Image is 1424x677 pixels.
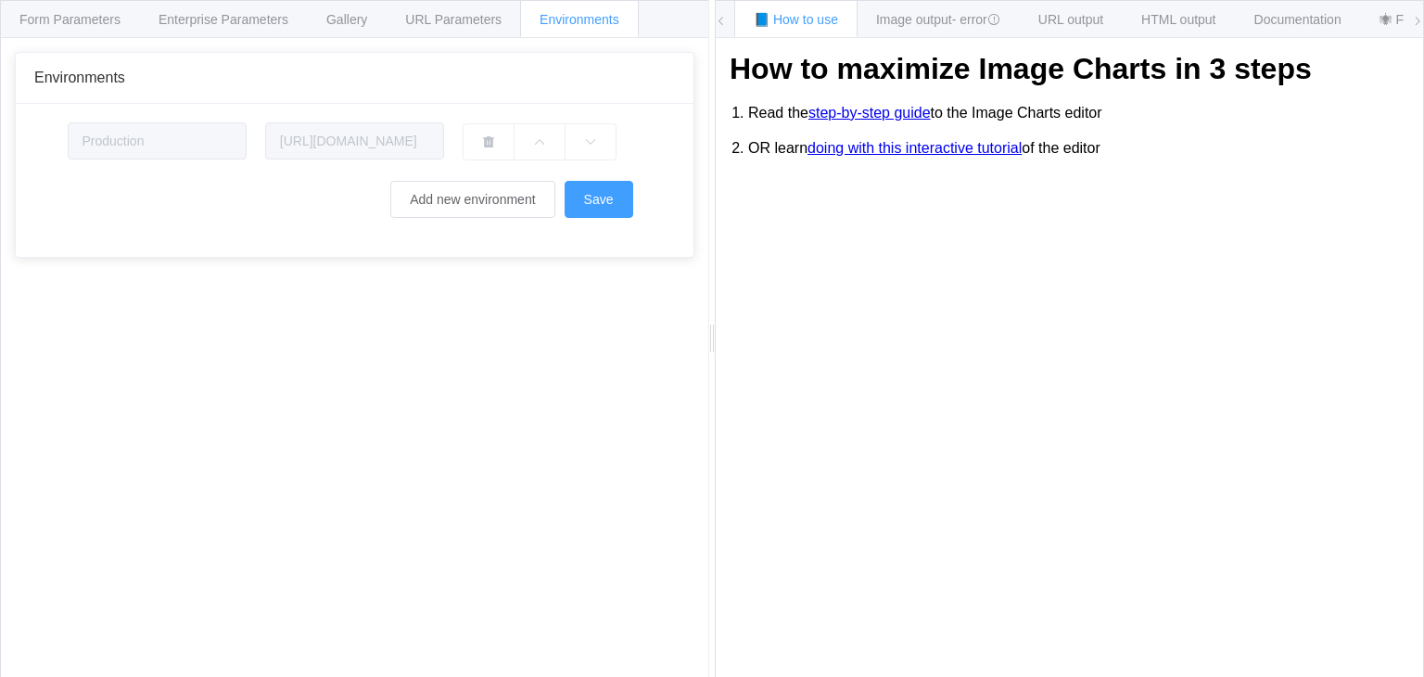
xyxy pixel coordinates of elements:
[807,140,1022,157] a: doing with this interactive tutorial
[159,12,288,27] span: Enterprise Parameters
[565,181,633,218] button: Save
[1254,12,1341,27] span: Documentation
[748,96,1409,131] li: Read the to the Image Charts editor
[952,12,1000,27] span: - error
[540,12,619,27] span: Environments
[19,12,121,27] span: Form Parameters
[730,52,1409,86] h1: How to maximize Image Charts in 3 steps
[754,12,838,27] span: 📘 How to use
[390,181,554,218] button: Add new environment
[326,12,367,27] span: Gallery
[808,105,931,121] a: step-by-step guide
[405,12,502,27] span: URL Parameters
[1038,12,1103,27] span: URL output
[584,192,614,207] span: Save
[34,70,125,85] span: Environments
[1141,12,1215,27] span: HTML output
[876,12,1000,27] span: Image output
[748,131,1409,166] li: OR learn of the editor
